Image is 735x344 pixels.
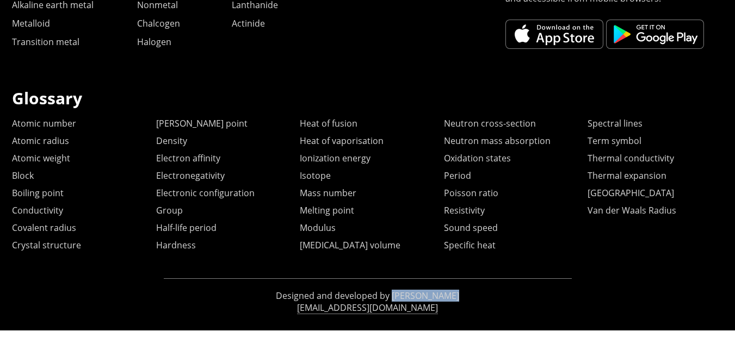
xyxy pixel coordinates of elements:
[232,17,265,29] a: Actinide
[444,170,471,182] a: Period
[588,135,641,147] a: Term symbol
[588,170,666,182] a: Thermal expansion
[300,152,370,164] a: Ionization energy
[444,117,536,129] a: Neutron cross-section
[156,170,225,182] a: Electronegativity
[156,187,255,199] a: Electronic configuration
[444,204,485,216] a: Resistivity
[300,204,354,216] a: Melting point
[297,302,438,314] a: [EMAIL_ADDRESS][DOMAIN_NAME]
[137,36,171,48] a: Halogen
[300,117,357,129] a: Heat of fusion
[444,222,498,234] a: Sound speed
[12,239,81,251] a: Crystal structure
[300,170,331,182] a: Isotope
[12,87,723,109] h1: Glossary
[156,135,187,147] a: Density
[156,204,183,216] a: Group
[12,204,63,216] a: Conductivity
[444,239,496,251] a: Specific heat
[12,36,79,48] a: Transition metal
[12,187,64,199] a: Boiling point
[12,152,70,164] a: Atomic weight
[137,17,180,29] a: Chalcogen
[588,152,674,164] a: Thermal conductivity
[156,117,248,129] a: [PERSON_NAME] point
[300,135,384,147] a: Heat of vaporisation
[588,117,643,129] a: Spectral lines
[300,187,356,199] a: Mass number
[444,135,551,147] a: Neutron mass absorption
[300,222,336,234] a: Modulus
[12,117,76,129] a: Atomic number
[156,152,220,164] a: Electron affinity
[156,222,217,234] a: Half-life period
[12,170,34,182] a: Block
[12,17,50,29] a: Metalloid
[12,135,69,147] a: Atomic radius
[588,204,676,216] a: Van der Waals Radius
[12,222,76,234] a: Covalent radius
[164,290,572,302] p: Designed and developed by [PERSON_NAME]
[300,239,400,251] a: [MEDICAL_DATA] volume
[156,239,196,251] a: Hardness
[588,187,674,199] a: [GEOGRAPHIC_DATA]
[444,187,498,199] a: Poisson ratio
[444,152,511,164] a: Oxidation states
